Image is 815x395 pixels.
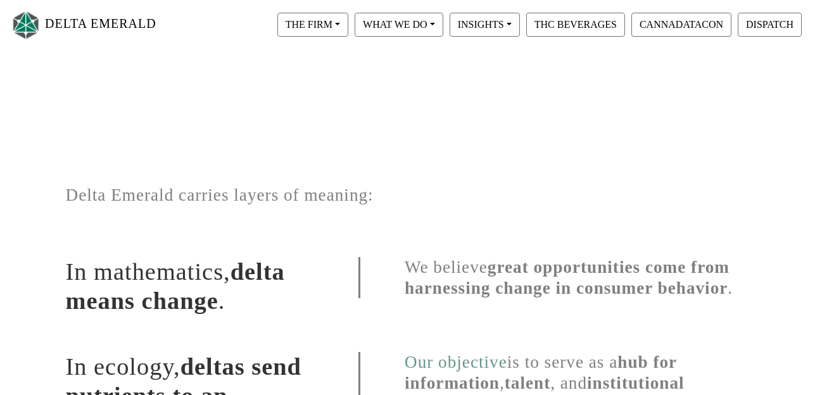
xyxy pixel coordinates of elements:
a: THC BEVERAGES [523,18,628,29]
button: WHAT WE DO [355,13,443,37]
a: Our objective [405,353,507,372]
h1: We believe . [358,257,750,298]
a: DELTA EMERALD [10,5,156,45]
a: CANNADATACON [628,18,735,29]
h1: Delta Emerald carries layers of meaning: [66,185,750,206]
a: DISPATCH [735,18,805,29]
span: hub for information [405,353,677,392]
button: CANNADATACON [631,13,731,37]
span: great opportunities come from harnessing change in consumer behavior [405,258,730,298]
img: Logo [10,8,42,42]
h1: In mathematics, . [66,257,340,315]
button: DISPATCH [738,13,802,37]
span: talent [505,373,550,392]
button: INSIGHTS [450,13,520,37]
button: THC BEVERAGES [526,13,625,37]
button: THE FIRM [277,13,348,37]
